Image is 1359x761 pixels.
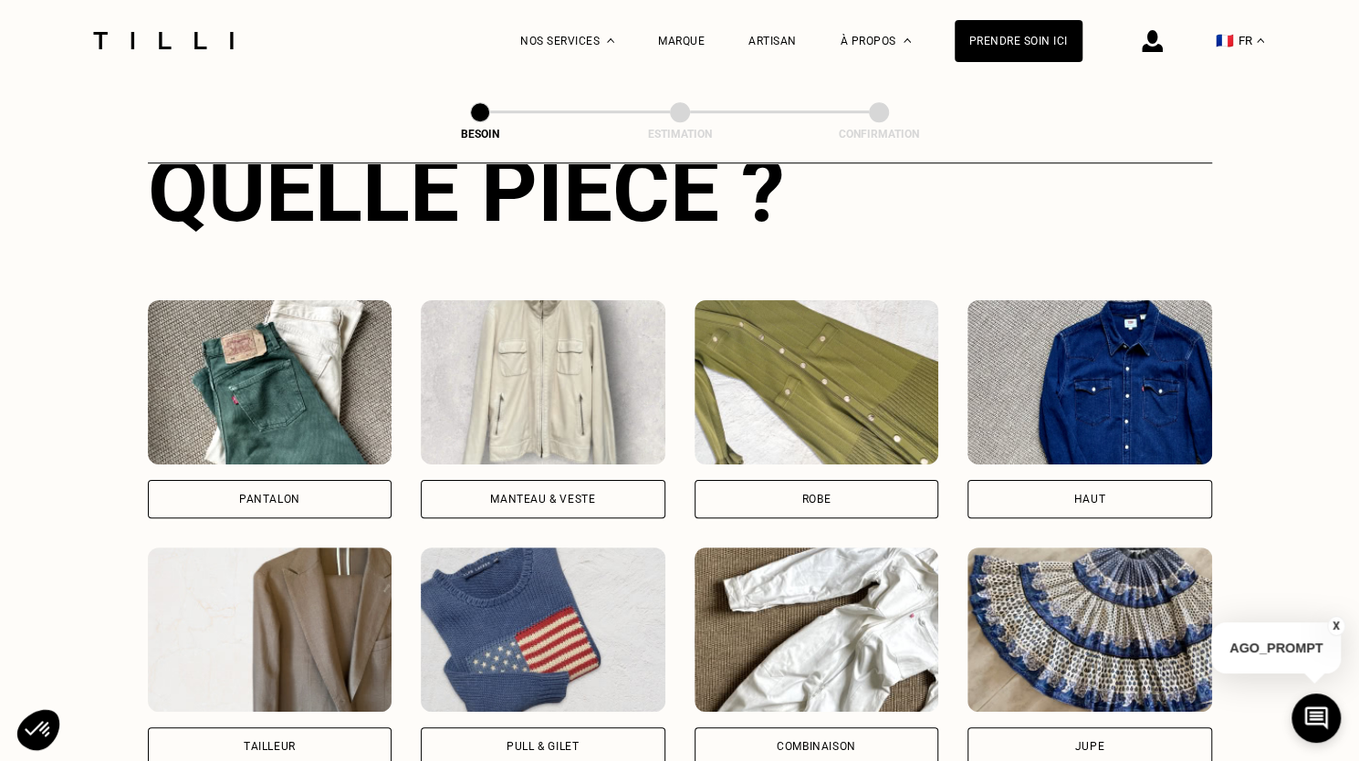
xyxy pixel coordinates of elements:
img: Tilli retouche votre Manteau & Veste [421,300,665,464]
div: Haut [1074,494,1105,505]
div: Besoin [389,128,571,141]
img: Tilli retouche votre Robe [695,300,939,464]
img: icône connexion [1142,30,1163,52]
p: AGO_PROMPT [1211,622,1341,673]
div: Tailleur [244,741,296,752]
div: Quelle pièce ? [148,140,1212,242]
div: Pantalon [239,494,300,505]
img: Tilli retouche votre Jupe [967,547,1212,712]
div: Pull & gilet [507,741,579,752]
img: Tilli retouche votre Pantalon [148,300,392,464]
a: Prendre soin ici [955,20,1082,62]
a: Artisan [748,35,797,47]
div: Manteau & Veste [490,494,595,505]
img: Tilli retouche votre Combinaison [695,547,939,712]
img: Tilli retouche votre Tailleur [148,547,392,712]
img: Tilli retouche votre Haut [967,300,1212,464]
a: Marque [658,35,705,47]
div: Combinaison [777,741,856,752]
div: Robe [802,494,831,505]
div: Confirmation [788,128,970,141]
div: Estimation [589,128,771,141]
img: Tilli retouche votre Pull & gilet [421,547,665,712]
img: Logo du service de couturière Tilli [87,32,240,49]
img: Menu déroulant à propos [904,38,911,43]
img: Menu déroulant [607,38,614,43]
span: 🇫🇷 [1216,32,1234,49]
div: Jupe [1075,741,1104,752]
button: X [1327,616,1345,636]
img: menu déroulant [1257,38,1264,43]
